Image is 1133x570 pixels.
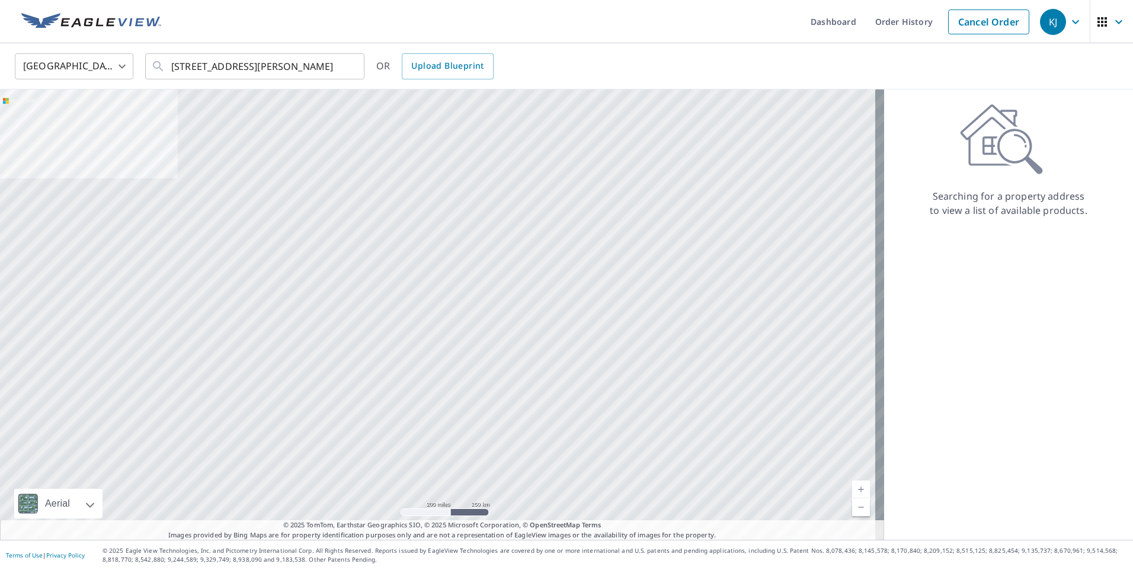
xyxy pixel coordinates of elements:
span: © 2025 TomTom, Earthstar Geographics SIO, © 2025 Microsoft Corporation, © [283,520,601,530]
div: OR [376,53,494,79]
a: OpenStreetMap [530,520,580,529]
p: Searching for a property address to view a list of available products. [929,189,1088,217]
a: Terms [582,520,601,529]
input: Search by address or latitude-longitude [171,50,340,83]
div: Aerial [41,489,73,518]
a: Cancel Order [948,9,1029,34]
a: Upload Blueprint [402,53,493,79]
p: | [6,552,85,559]
a: Current Level 5, Zoom Out [852,498,870,516]
div: [GEOGRAPHIC_DATA] [15,50,133,83]
a: Terms of Use [6,551,43,559]
a: Privacy Policy [46,551,85,559]
img: EV Logo [21,13,161,31]
div: KJ [1040,9,1066,35]
p: © 2025 Eagle View Technologies, Inc. and Pictometry International Corp. All Rights Reserved. Repo... [103,546,1127,564]
div: Aerial [14,489,103,518]
a: Current Level 5, Zoom In [852,481,870,498]
span: Upload Blueprint [411,59,484,73]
